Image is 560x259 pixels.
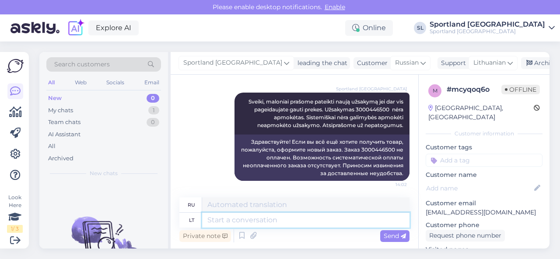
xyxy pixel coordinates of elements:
p: Visited pages [426,245,542,254]
div: Sportland [GEOGRAPHIC_DATA] [430,21,545,28]
div: 0 [147,118,159,127]
p: [EMAIL_ADDRESS][DOMAIN_NAME] [426,208,542,217]
div: New [48,94,62,103]
span: 14:02 [374,181,407,188]
div: All [46,77,56,88]
div: # mcyqoq6o [447,84,501,95]
div: Online [345,20,393,36]
span: New chats [90,169,118,177]
input: Add name [426,183,532,193]
div: Socials [105,77,126,88]
div: Sportland [GEOGRAPHIC_DATA] [430,28,545,35]
div: SL [414,22,426,34]
div: Здравствуйте! Если вы всё ещё хотите получить товар, пожалуйста, оформите новый заказ. Заказ 3000... [234,135,409,181]
input: Add a tag [426,154,542,167]
div: Team chats [48,118,80,127]
p: Customer name [426,170,542,180]
p: Customer tags [426,143,542,152]
span: Sveiki, maloniai prašome pateikti naują užsakymą jei dar vis pageidaujate gauti prekes. Užsakymas... [248,98,405,128]
span: Enable [322,3,348,11]
div: Web [73,77,88,88]
div: Customer [353,59,388,68]
span: Send [384,232,406,240]
span: Lithuanian [473,58,506,68]
img: Askly Logo [7,59,24,73]
div: Support [437,59,466,68]
div: 0 [147,94,159,103]
div: 1 [148,106,159,115]
span: Russian [395,58,419,68]
div: Customer information [426,130,542,138]
span: Offline [501,85,540,94]
div: Private note [179,230,231,242]
a: Sportland [GEOGRAPHIC_DATA]Sportland [GEOGRAPHIC_DATA] [430,21,555,35]
div: [GEOGRAPHIC_DATA], [GEOGRAPHIC_DATA] [428,104,534,122]
a: Explore AI [88,21,139,35]
span: Sportland [GEOGRAPHIC_DATA] [183,58,282,68]
div: leading the chat [294,59,347,68]
div: ru [188,197,195,212]
span: m [433,87,437,94]
div: Email [143,77,161,88]
span: Sportland [GEOGRAPHIC_DATA] [336,86,407,92]
div: lt [189,213,194,228]
div: My chats [48,106,73,115]
span: Search customers [54,60,110,69]
div: Archived [48,154,73,163]
div: Look Here [7,193,23,233]
img: explore-ai [66,19,85,37]
div: All [48,142,56,151]
div: 1 / 3 [7,225,23,233]
div: AI Assistant [48,130,80,139]
p: Customer phone [426,221,542,230]
p: Customer email [426,199,542,208]
div: Request phone number [426,230,505,242]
